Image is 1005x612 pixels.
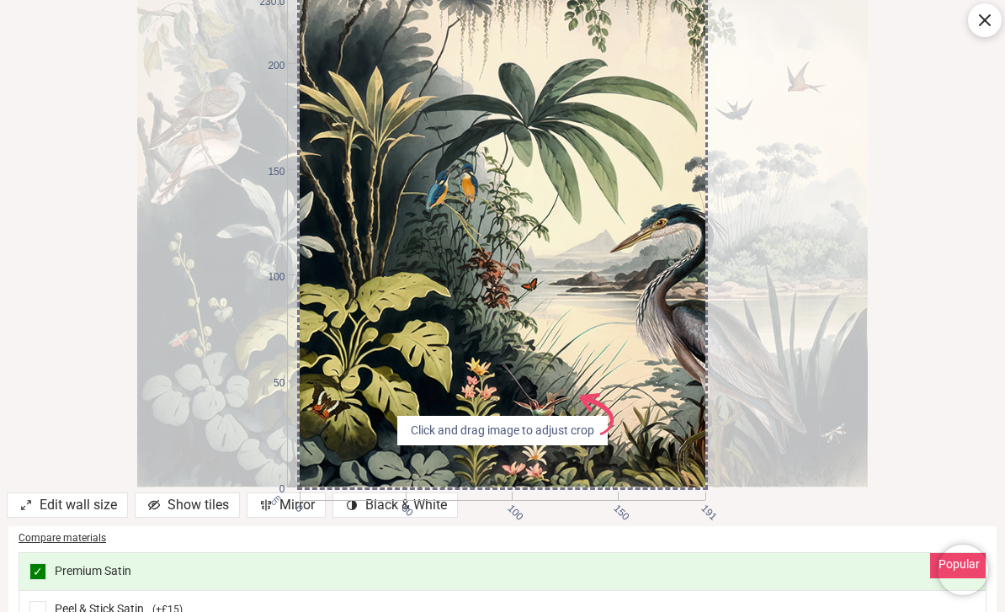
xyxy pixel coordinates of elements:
span: 100 [253,270,284,285]
div: Popular [930,553,986,578]
div: Compare materials [19,531,986,545]
span: 0 [253,482,284,497]
span: 0 [293,502,304,513]
span: 191 [698,502,709,513]
span: Click and drag image to adjust crop [404,423,601,439]
span: 150 [610,502,621,513]
div: Premium Satin [19,553,986,591]
div: Black & White [332,492,458,518]
span: ✓ [33,566,43,577]
span: 50 [253,376,284,391]
span: 100 [504,502,515,513]
div: Show tiles [135,492,240,518]
span: cm [269,493,283,508]
div: Edit wall size [7,492,128,518]
iframe: Brevo live chat [938,545,988,595]
span: 50 [398,502,409,513]
span: 200 [253,59,284,73]
div: Mirror [247,492,326,518]
span: 150 [253,165,284,179]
